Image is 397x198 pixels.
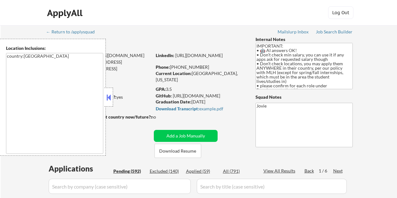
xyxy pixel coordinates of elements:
div: 3.5 [156,86,246,92]
div: ApplyAll [47,8,84,18]
a: Mailslurp Inbox [278,29,309,36]
button: Download Resume [154,144,201,158]
div: Mailslurp Inbox [278,30,309,34]
div: Excluded (140) [150,168,181,174]
div: Squad Notes [256,94,353,100]
input: Search by company (case sensitive) [49,179,191,194]
a: [URL][DOMAIN_NAME] [175,53,223,58]
strong: GPA: [156,86,166,92]
div: ← Return to /applysquad [46,30,101,34]
strong: Graduation Date: [156,99,191,104]
div: View All Results [263,168,297,174]
div: example.pdf [156,107,244,111]
a: Job Search Builder [316,29,353,36]
div: [PHONE_NUMBER] [156,64,245,70]
div: Internal Notes [256,36,353,43]
div: Next [333,168,343,174]
div: Location Inclusions: [6,45,103,51]
div: [DATE] [156,99,245,105]
div: Applications [49,165,111,172]
strong: GitHub: [156,93,172,98]
button: Log Out [328,6,353,19]
div: Pending (592) [113,168,145,174]
strong: LinkedIn: [156,53,174,58]
a: Download Transcript:example.pdf [156,106,244,113]
div: Back [304,168,315,174]
div: no [151,114,169,120]
input: Search by title (case sensitive) [197,179,347,194]
div: [GEOGRAPHIC_DATA], [US_STATE] [156,70,245,83]
button: Add a Job Manually [154,130,218,142]
a: ← Return to /applysquad [46,29,101,36]
div: All (791) [223,168,255,174]
a: [URL][DOMAIN_NAME] [173,93,220,98]
strong: Current Location: [156,71,192,76]
div: Applied (59) [186,168,218,174]
div: Job Search Builder [316,30,353,34]
strong: Download Transcript: [156,106,199,111]
strong: Phone: [156,64,170,70]
div: 1 / 6 [319,168,333,174]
